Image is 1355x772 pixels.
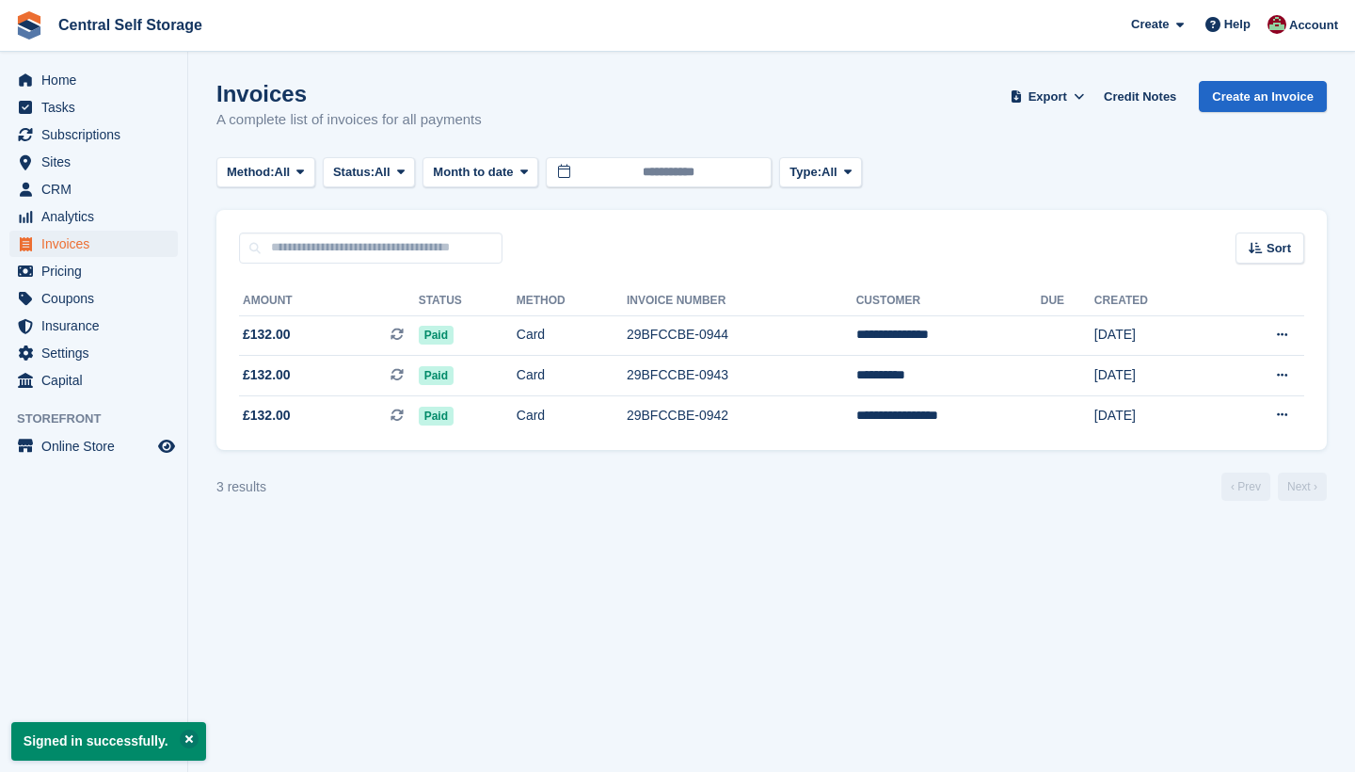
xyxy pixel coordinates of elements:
[243,365,291,385] span: £132.00
[9,340,178,366] a: menu
[41,433,154,459] span: Online Store
[419,407,454,426] span: Paid
[9,258,178,284] a: menu
[155,435,178,458] a: Preview store
[627,395,856,435] td: 29BFCCBE-0942
[41,367,154,394] span: Capital
[419,326,454,345] span: Paid
[9,176,178,202] a: menu
[41,231,154,257] span: Invoices
[216,157,315,188] button: Method: All
[41,313,154,339] span: Insurance
[227,163,275,182] span: Method:
[9,433,178,459] a: menu
[821,163,837,182] span: All
[216,109,482,131] p: A complete list of invoices for all payments
[779,157,862,188] button: Type: All
[41,340,154,366] span: Settings
[243,325,291,345] span: £132.00
[627,286,856,316] th: Invoice Number
[41,149,154,175] span: Sites
[1131,15,1169,34] span: Create
[17,410,187,428] span: Storefront
[1221,473,1270,501] a: Previous
[1094,315,1216,356] td: [DATE]
[1199,81,1327,112] a: Create an Invoice
[9,203,178,230] a: menu
[9,94,178,121] a: menu
[216,477,266,497] div: 3 results
[1096,81,1184,112] a: Credit Notes
[627,315,856,356] td: 29BFCCBE-0944
[41,176,154,202] span: CRM
[789,163,821,182] span: Type:
[243,406,291,426] span: £132.00
[41,94,154,121] span: Tasks
[517,356,627,396] td: Card
[517,315,627,356] td: Card
[41,258,154,284] span: Pricing
[41,121,154,148] span: Subscriptions
[9,121,178,148] a: menu
[517,286,627,316] th: Method
[856,286,1041,316] th: Customer
[9,231,178,257] a: menu
[1094,286,1216,316] th: Created
[433,163,513,182] span: Month to date
[15,11,43,40] img: stora-icon-8386f47178a22dfd0bd8f6a31ec36ba5ce8667c1dd55bd0f319d3a0aa187defe.svg
[41,67,154,93] span: Home
[9,149,178,175] a: menu
[1267,239,1291,258] span: Sort
[517,395,627,435] td: Card
[11,722,206,761] p: Signed in successfully.
[333,163,375,182] span: Status:
[275,163,291,182] span: All
[51,9,210,40] a: Central Self Storage
[1278,473,1327,501] a: Next
[9,67,178,93] a: menu
[1094,356,1216,396] td: [DATE]
[1006,81,1089,112] button: Export
[216,81,482,106] h1: Invoices
[1289,16,1338,35] span: Account
[419,366,454,385] span: Paid
[627,356,856,396] td: 29BFCCBE-0943
[239,286,419,316] th: Amount
[1028,88,1067,106] span: Export
[1218,473,1331,501] nav: Page
[422,157,538,188] button: Month to date
[41,203,154,230] span: Analytics
[9,313,178,339] a: menu
[323,157,415,188] button: Status: All
[419,286,517,316] th: Status
[41,285,154,312] span: Coupons
[375,163,391,182] span: All
[1224,15,1251,34] span: Help
[1041,286,1094,316] th: Due
[1094,395,1216,435] td: [DATE]
[9,367,178,394] a: menu
[1267,15,1286,34] img: Central Self Storage Limited
[9,285,178,312] a: menu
